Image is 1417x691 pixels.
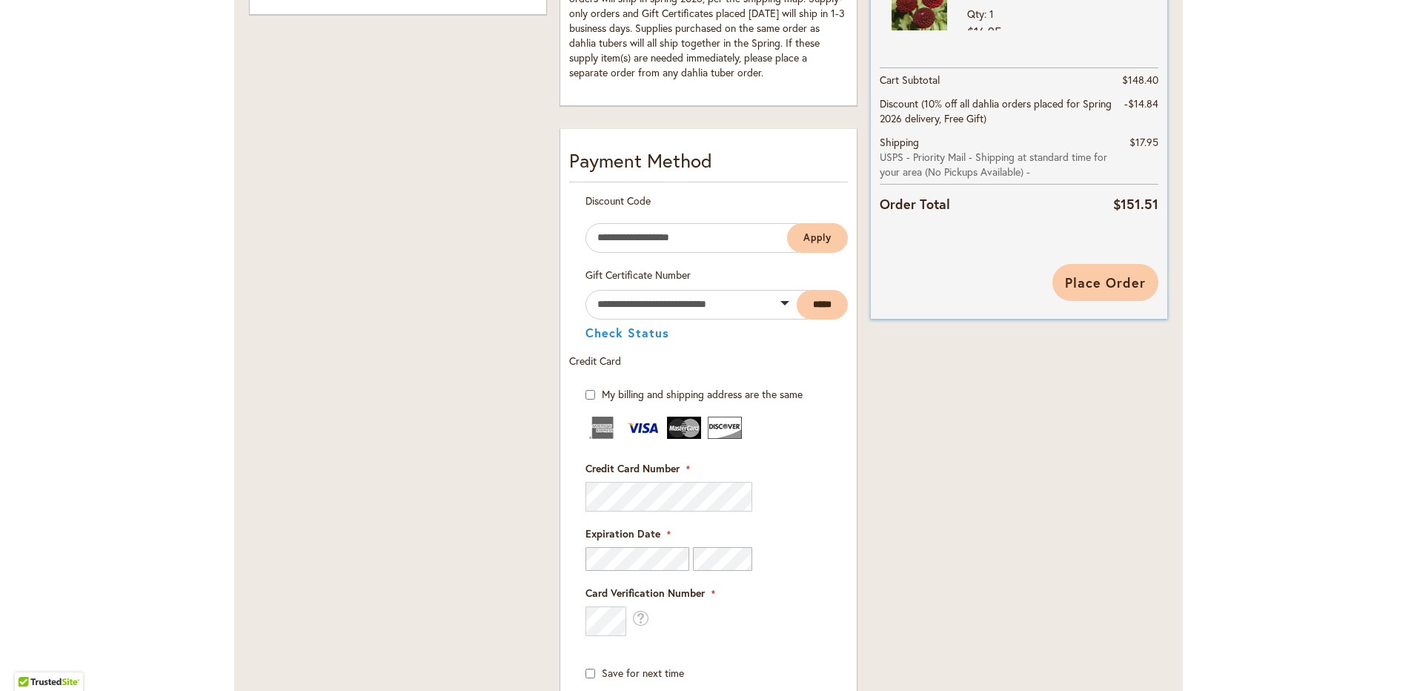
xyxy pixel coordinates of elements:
span: $17.95 [1129,135,1158,149]
span: Credit Card Number [585,461,680,475]
img: Discover [708,417,742,439]
span: Qty [967,7,984,21]
span: Shipping [880,135,919,149]
span: -$14.84 [1124,96,1158,110]
div: Payment Method [569,147,848,182]
th: Cart Subtotal [880,67,1112,92]
img: Visa [626,417,660,439]
span: Apply [803,231,832,244]
span: Expiration Date [585,526,660,540]
span: Discount (10% off all dahlia orders placed for Spring 2026 delivery, Free Gift) [880,96,1112,125]
button: Apply [787,223,848,253]
span: Save for next time [602,666,684,680]
span: 1 [989,7,994,21]
span: My billing and shipping address are the same [602,387,803,401]
span: USPS - Priority Mail - Shipping at standard time for your area (No Pickups Available) - [880,150,1112,179]
img: MasterCard [667,417,701,439]
span: Card Verification Number [585,586,705,600]
span: $151.51 [1113,195,1158,213]
span: Credit Card [569,354,621,368]
button: Check Status [585,327,669,339]
button: Place Order [1052,264,1158,301]
img: American Express [585,417,620,439]
span: Place Order [1065,274,1146,291]
iframe: Launch Accessibility Center [11,638,53,680]
span: Discount Code [585,194,651,208]
span: Gift Certificate Number [585,268,691,282]
span: $16.95 [967,24,1001,39]
span: $148.40 [1122,73,1158,87]
strong: Order Total [880,193,950,214]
